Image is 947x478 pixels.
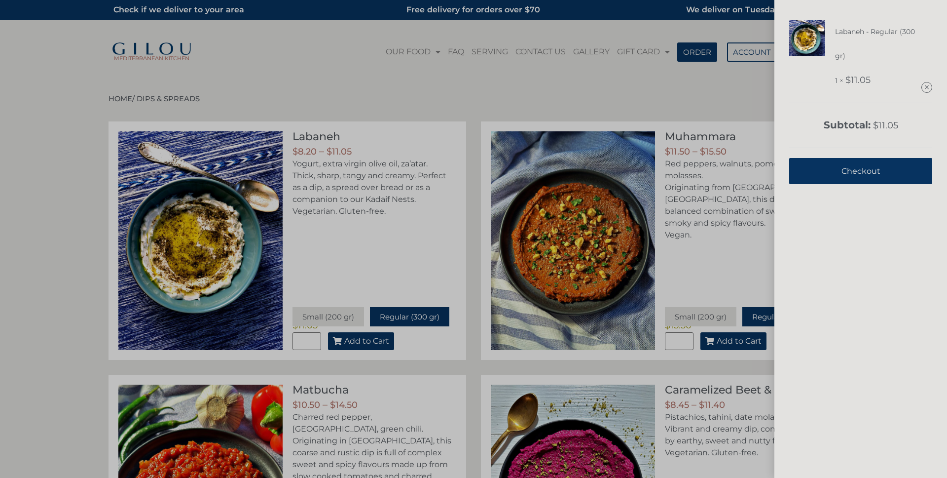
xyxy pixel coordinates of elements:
[841,159,880,183] span: Checkout
[873,120,898,131] bdi: 11.05
[845,75,871,85] bdi: 11.05
[845,75,851,85] span: $
[873,120,878,131] span: $
[789,158,932,184] a: Checkout
[835,76,843,85] span: 1 ×
[824,119,871,131] strong: Subtotal:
